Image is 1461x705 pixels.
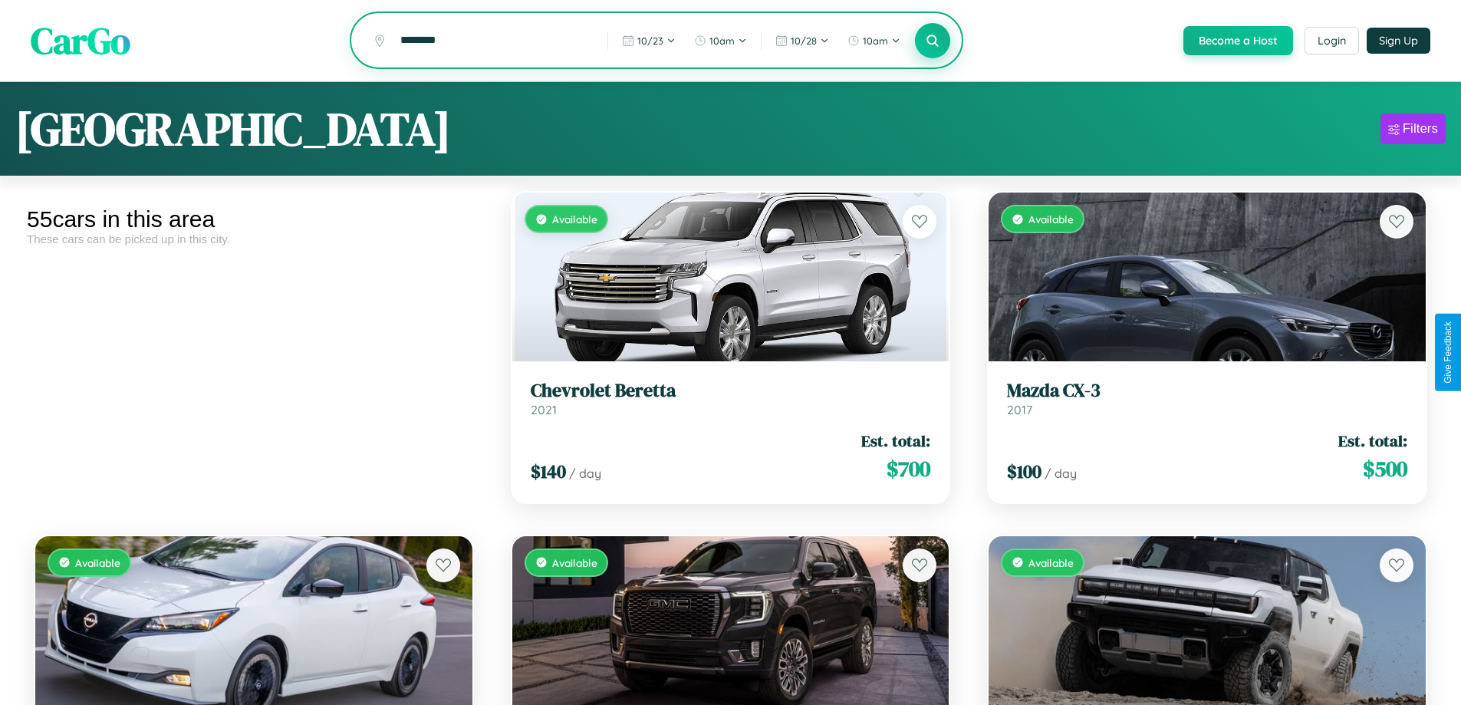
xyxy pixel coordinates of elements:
span: / day [1045,466,1077,481]
span: 2017 [1007,402,1032,417]
button: 10/23 [614,28,683,53]
span: $ 500 [1363,453,1407,484]
span: 10 / 28 [791,35,817,47]
span: 2021 [531,402,557,417]
a: Mazda CX-32017 [1007,380,1407,417]
button: 10/28 [768,28,837,53]
span: CarGo [31,15,130,66]
button: Become a Host [1183,26,1293,55]
span: Est. total: [1338,430,1407,452]
button: 10am [686,28,755,53]
span: Est. total: [861,430,930,452]
span: Available [75,556,120,569]
span: $ 700 [887,453,930,484]
div: Give Feedback [1443,321,1453,384]
span: Available [552,556,597,569]
span: 10am [709,35,735,47]
h3: Mazda CX-3 [1007,380,1407,402]
div: 55 cars in this area [27,206,481,232]
span: 10am [863,35,888,47]
div: Filters [1403,121,1438,137]
button: 10am [840,28,908,53]
a: Chevrolet Beretta2021 [531,380,931,417]
button: Filters [1380,114,1446,144]
span: Available [1028,212,1074,226]
span: $ 140 [531,459,566,484]
span: Available [1028,556,1074,569]
div: These cars can be picked up in this city. [27,232,481,245]
h3: Chevrolet Beretta [531,380,931,402]
button: Sign Up [1367,28,1430,54]
span: $ 100 [1007,459,1041,484]
span: Available [552,212,597,226]
span: 10 / 23 [637,35,663,47]
h1: [GEOGRAPHIC_DATA] [15,97,451,160]
span: / day [569,466,601,481]
button: Login [1305,27,1359,54]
